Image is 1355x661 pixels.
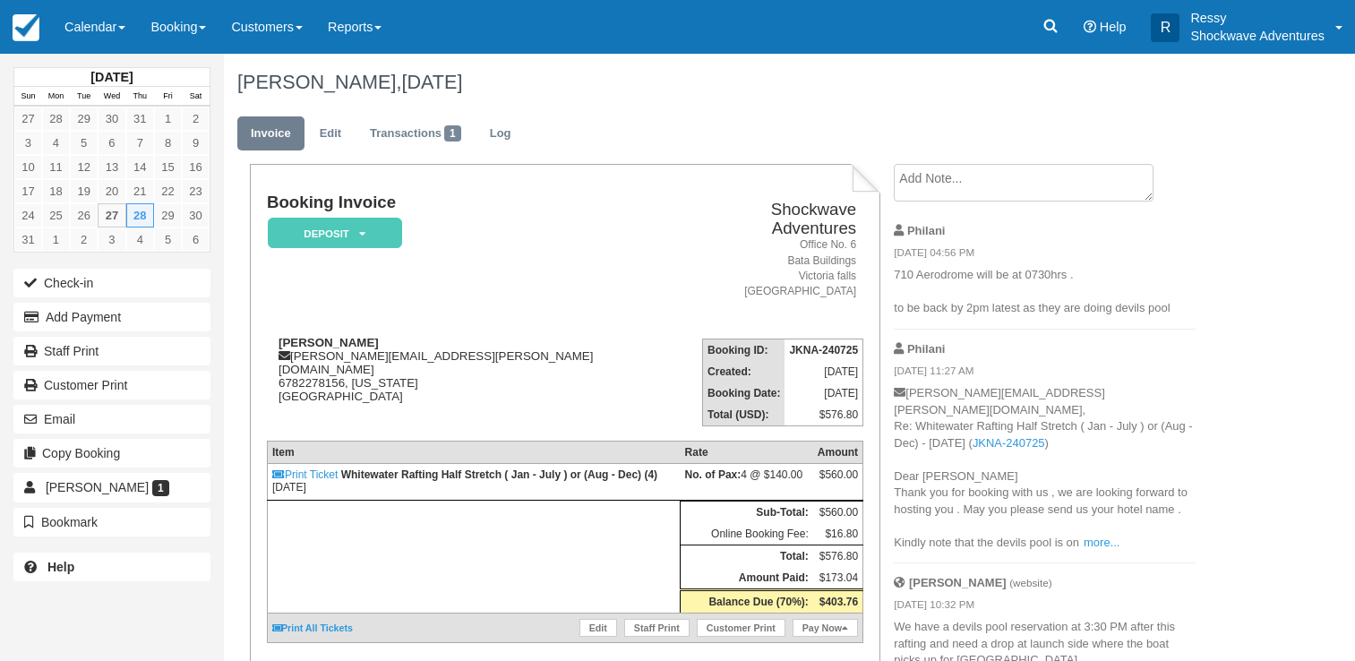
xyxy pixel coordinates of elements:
em: [DATE] 04:56 PM [894,245,1196,265]
a: JKNA-240725 [973,436,1045,450]
a: 30 [182,203,210,227]
th: Total: [681,545,813,567]
a: 27 [14,107,42,131]
strong: No. of Pax [685,468,742,481]
a: 25 [42,203,70,227]
div: [PERSON_NAME][EMAIL_ADDRESS][PERSON_NAME][DOMAIN_NAME] 6782278156, [US_STATE] [GEOGRAPHIC_DATA] [267,336,678,425]
a: 1 [154,107,182,131]
a: 17 [14,179,42,203]
td: [DATE] [785,382,862,404]
a: 3 [14,131,42,155]
a: 16 [182,155,210,179]
th: Mon [42,87,70,107]
span: Help [1100,20,1127,34]
strong: Philani [907,224,945,237]
a: 2 [182,107,210,131]
a: 31 [14,227,42,252]
th: Amount Paid: [681,567,813,590]
a: Print Ticket [272,468,338,481]
small: (website) [1009,577,1051,588]
a: 31 [126,107,154,131]
strong: $403.76 [819,596,858,608]
a: 19 [70,179,98,203]
td: $173.04 [813,567,863,590]
a: 13 [98,155,125,179]
td: [DATE] [267,463,680,500]
a: 22 [154,179,182,203]
th: Sun [14,87,42,107]
h1: Booking Invoice [267,193,678,212]
p: Shockwave Adventures [1190,27,1325,45]
a: 7 [126,131,154,155]
a: Deposit [267,217,396,250]
th: Wed [98,87,125,107]
a: 29 [154,203,182,227]
img: checkfront-main-nav-mini-logo.png [13,14,39,41]
a: Edit [306,116,355,151]
a: Edit [579,619,617,637]
td: $576.80 [785,404,862,426]
a: 18 [42,179,70,203]
a: 5 [154,227,182,252]
strong: [DATE] [90,70,133,84]
button: Add Payment [13,303,210,331]
td: $576.80 [813,545,863,567]
a: Customer Print [13,371,210,399]
a: 5 [70,131,98,155]
td: Online Booking Fee: [681,523,813,545]
a: 3 [98,227,125,252]
b: Help [47,560,74,574]
a: 30 [98,107,125,131]
a: 29 [70,107,98,131]
th: Total (USD): [703,404,785,426]
a: 4 [42,131,70,155]
a: 23 [182,179,210,203]
a: Staff Print [13,337,210,365]
em: [DATE] 10:32 PM [894,597,1196,617]
h2: Shockwave Adventures [685,201,856,237]
th: Sat [182,87,210,107]
address: Office No. 6 Bata Buildings Victoria falls [GEOGRAPHIC_DATA] [685,237,856,299]
button: Email [13,405,210,434]
strong: JKNA-240725 [789,344,858,356]
a: 24 [14,203,42,227]
em: Deposit [268,218,402,249]
a: 27 [98,203,125,227]
th: Created: [703,361,785,382]
th: Sub-Total: [681,501,813,523]
th: Amount [813,441,863,463]
th: Item [267,441,680,463]
a: 9 [182,131,210,155]
th: Balance Due (70%): [681,589,813,613]
a: Help [13,553,210,581]
a: 26 [70,203,98,227]
th: Rate [681,441,813,463]
button: Bookmark [13,508,210,537]
a: 21 [126,179,154,203]
div: R [1151,13,1179,42]
td: 4 @ $140.00 [681,463,813,500]
p: [PERSON_NAME][EMAIL_ADDRESS][PERSON_NAME][DOMAIN_NAME], Re: Whitewater Rafting Half Stretch ( Jan... [894,385,1196,551]
a: 14 [126,155,154,179]
a: 1 [42,227,70,252]
td: $16.80 [813,523,863,545]
a: 28 [126,203,154,227]
a: Customer Print [697,619,785,637]
a: Staff Print [624,619,690,637]
a: Transactions1 [356,116,475,151]
a: 15 [154,155,182,179]
a: 12 [70,155,98,179]
a: 6 [98,131,125,155]
p: 710 Aerodrome will be at 0730hrs . to be back by 2pm latest as they are doing devils pool [894,267,1196,317]
a: 8 [154,131,182,155]
span: [PERSON_NAME] [46,480,149,494]
strong: Philani [907,342,945,356]
th: Tue [70,87,98,107]
a: 11 [42,155,70,179]
span: [DATE] [401,71,462,93]
strong: [PERSON_NAME] [279,336,379,349]
i: Help [1084,21,1096,33]
a: 20 [98,179,125,203]
span: 1 [152,480,169,496]
a: more... [1084,536,1119,549]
